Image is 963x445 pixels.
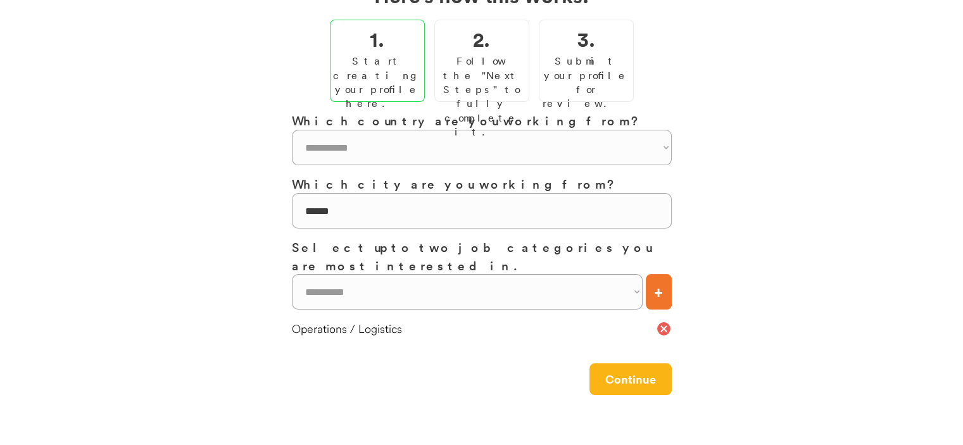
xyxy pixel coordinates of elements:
h2: 3. [577,23,595,54]
h3: Which city are you working from? [292,175,672,193]
button: Continue [589,363,672,395]
h2: 1. [370,23,384,54]
h3: Select up to two job categories you are most interested in. [292,238,672,274]
div: Operations / Logistics [292,321,656,337]
h2: 2. [473,23,490,54]
button: + [646,274,672,310]
button: cancel [656,321,672,337]
div: Follow the "Next Steps" to fully complete it. [438,54,526,139]
div: Start creating your profile here. [333,54,422,111]
h3: Which country are you working from? [292,111,672,130]
div: Submit your profile for review. [543,54,630,111]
